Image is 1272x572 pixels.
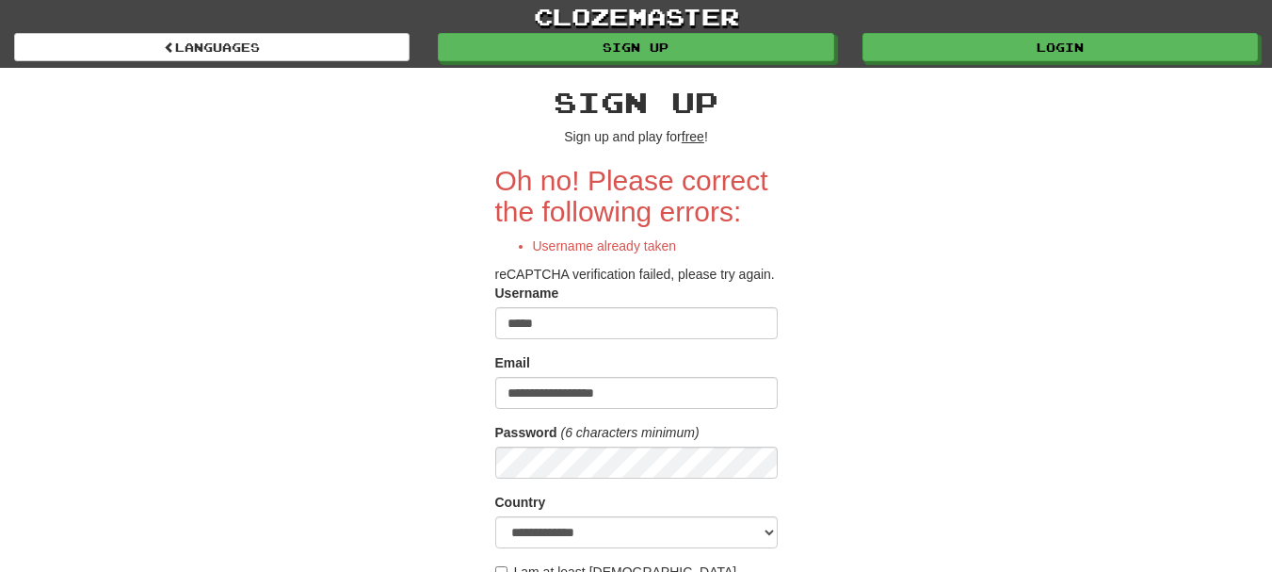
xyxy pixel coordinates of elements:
label: Password [495,423,557,442]
label: Country [495,493,546,512]
label: Username [495,284,559,302]
u: free [682,129,704,144]
a: Sign up [438,33,833,61]
h2: Sign up [495,87,778,118]
label: Email [495,353,530,372]
li: Username already taken [533,237,778,255]
h2: Oh no! Please correct the following errors: [495,165,778,227]
a: Languages [14,33,410,61]
p: Sign up and play for ! [495,127,778,146]
em: (6 characters minimum) [561,425,700,440]
a: Login [862,33,1258,61]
